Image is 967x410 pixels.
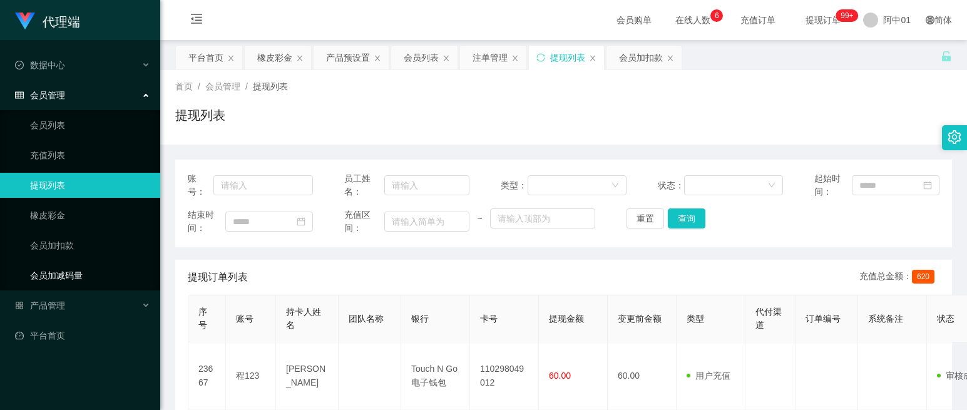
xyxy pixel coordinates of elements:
input: 请输入 [384,175,469,195]
sup: 6 [710,9,723,22]
i: 图标：同步 [536,53,545,62]
p: 6 [715,9,719,22]
img: logo.9652507e.png [15,13,35,30]
button: 重置 [627,208,664,228]
font: 橡皮彩金 [257,53,292,63]
a: 图标：仪表板平台首页 [15,323,150,348]
font: 提现金额 [549,314,584,324]
font: 60.00 [549,371,571,381]
font: 注单管理 [473,53,508,63]
a: 提现列表 [30,173,150,198]
font: 账号： [188,173,205,197]
font: 充值订单 [740,15,775,25]
font: 类型： [501,180,527,190]
font: 用户充值 [695,371,730,381]
font: 首页 [175,81,193,91]
font: 变更前金额 [618,314,662,324]
i: 图标: 全球 [926,16,934,24]
font: 99+ [841,11,853,20]
font: 在线人数 [675,15,710,25]
font: 卡号 [480,314,498,324]
i: 图标： 关闭 [296,54,304,62]
a: 充值列表 [30,143,150,168]
i: 图标：日历 [297,217,305,226]
font: 提现订单 [806,15,841,25]
i: 图标： 关闭 [374,54,381,62]
i: 图标： 关闭 [589,54,596,62]
font: 提现列表 [253,81,288,91]
font: 充值区间： [344,210,371,233]
font: / [245,81,248,91]
a: 会员列表 [30,113,150,138]
font: 订单编号 [806,314,841,324]
font: 结束时间： [188,210,214,233]
i: 图标: 检查-圆圈-o [15,61,24,69]
font: 银行 [411,314,429,324]
font: 产品管理 [30,300,65,310]
i: 图标: 菜单折叠 [175,1,218,41]
i: 图标： 关闭 [227,54,235,62]
font: 员工姓名： [344,173,371,197]
font: 数据中心 [30,60,65,70]
font: 持卡人姓名 [286,307,321,330]
font: 程123 [236,371,259,381]
i: 图标：日历 [923,181,932,190]
a: 会员加扣款 [30,233,150,258]
font: / [198,81,200,91]
font: 系统备注 [868,314,903,324]
i: 图标： 下 [768,182,775,190]
i: 图标： 关闭 [443,54,450,62]
font: 产品预设置 [326,53,370,63]
input: 请输入简单为 [384,212,469,232]
button: 查询 [668,208,705,228]
font: 起始时间： [814,173,841,197]
i: 图标： 表格 [15,91,24,100]
i: 图标： 关闭 [511,54,519,62]
font: 提现订单列表 [188,272,248,282]
font: 简体 [934,15,952,25]
font: 会员加扣款 [619,53,663,63]
font: 会员管理 [205,81,240,91]
font: 充值总金额： [859,271,912,281]
font: Touch N Go 电子钱包 [411,364,458,387]
font: 类型 [687,314,704,324]
font: 平台首页 [188,53,223,63]
font: 序号 [198,307,207,330]
i: 图标： 下 [611,182,619,190]
a: 橡皮彩金 [30,203,150,228]
font: 代理端 [43,15,80,29]
font: 60.00 [618,371,640,381]
i: 图标： 解锁 [941,51,952,62]
input: 请输入顶部为 [490,208,595,228]
font: 团队名称 [349,314,384,324]
input: 请输入 [213,175,313,195]
font: [PERSON_NAME] [286,364,325,387]
i: 图标： 关闭 [667,54,674,62]
font: 620 [917,272,929,281]
i: 图标：设置 [948,130,961,144]
font: 提现列表 [175,108,225,122]
i: 图标: appstore-o [15,301,24,310]
sup: 1207 [836,9,858,22]
font: 提现列表 [550,53,585,63]
font: 阿中01 [883,15,911,25]
a: 代理端 [15,15,80,25]
font: 23667 [198,364,213,387]
font: 会员管理 [30,90,65,100]
font: 状态 [937,314,954,324]
font: 账号 [236,314,253,324]
font: ~ [478,213,483,223]
font: 会员列表 [404,53,439,63]
a: 会员加减码量 [30,263,150,288]
font: 状态： [658,180,684,190]
font: 110298049012 [480,364,524,387]
font: 会员购单 [617,15,652,25]
font: 代付渠道 [755,307,782,330]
